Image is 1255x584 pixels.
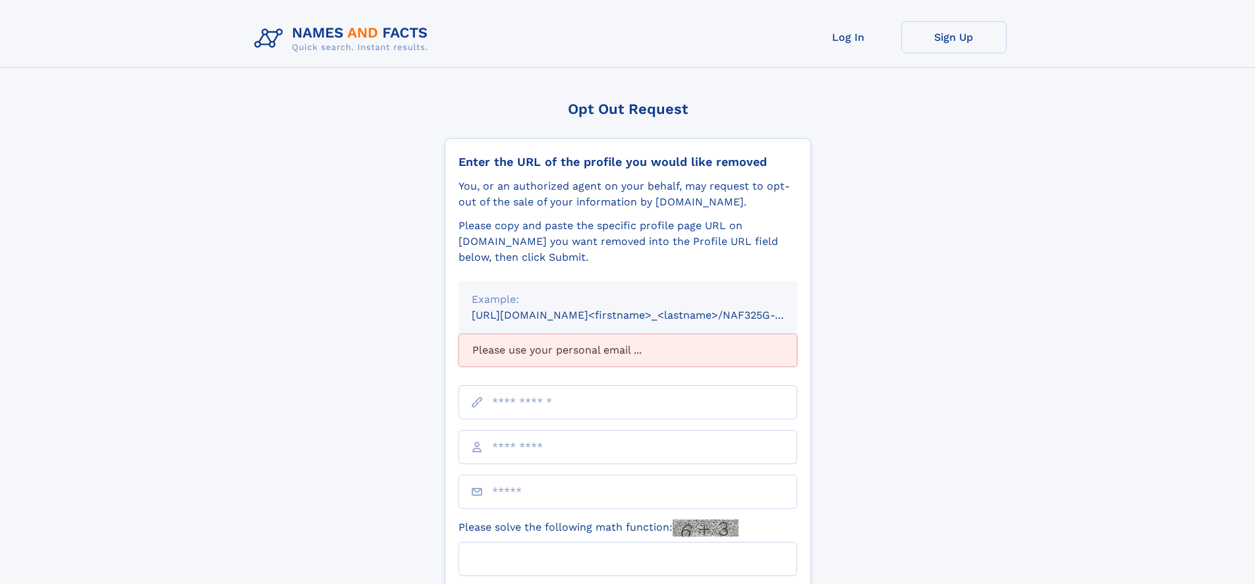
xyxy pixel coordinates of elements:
div: Opt Out Request [445,101,811,117]
a: Log In [796,21,901,53]
div: Enter the URL of the profile you would like removed [459,155,797,169]
label: Please solve the following math function: [459,519,739,537]
div: Please copy and paste the specific profile page URL on [DOMAIN_NAME] you want removed into the Pr... [459,218,797,265]
a: Sign Up [901,21,1007,53]
div: Please use your personal email ... [459,334,797,367]
img: Logo Names and Facts [249,21,439,57]
div: Example: [472,292,784,307]
small: [URL][DOMAIN_NAME]<firstname>_<lastname>/NAF325G-xxxxxxxx [472,309,822,321]
div: You, or an authorized agent on your behalf, may request to opt-out of the sale of your informatio... [459,178,797,210]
